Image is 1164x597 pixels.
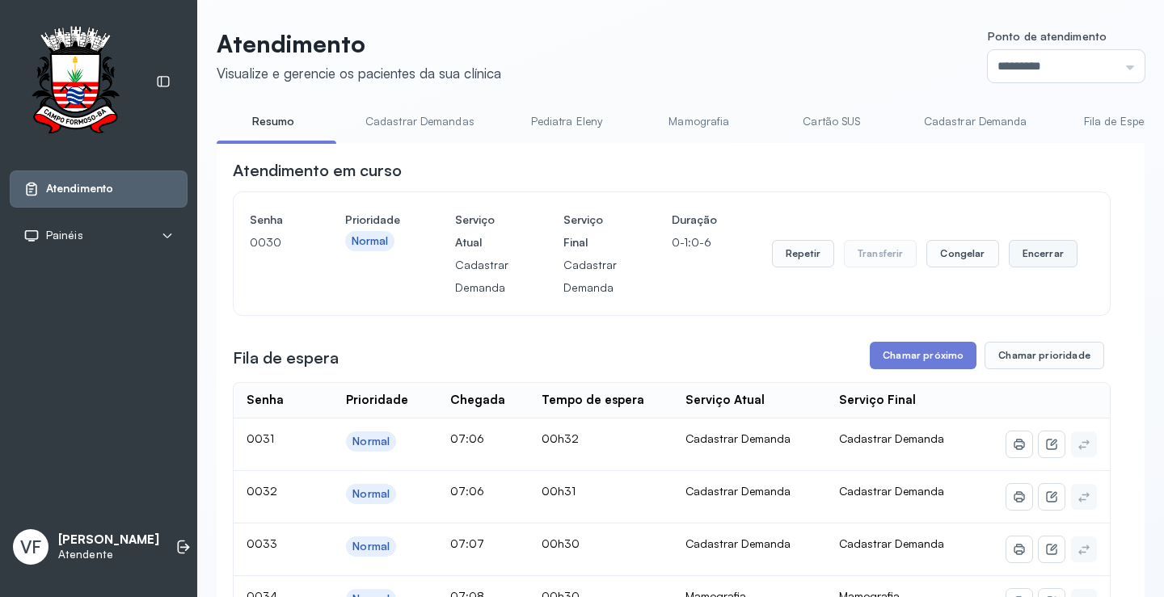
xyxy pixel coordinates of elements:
div: Normal [352,540,390,553]
button: Chamar prioridade [985,342,1104,369]
div: Normal [352,487,390,501]
div: Cadastrar Demanda [685,431,813,446]
span: 07:06 [450,431,484,445]
span: Cadastrar Demanda [839,431,944,445]
div: Tempo de espera [542,393,644,408]
h4: Serviço Atual [455,208,508,254]
div: Prioridade [346,393,408,408]
span: 00h32 [542,431,579,445]
button: Congelar [926,240,998,267]
span: Cadastrar Demanda [839,484,944,498]
span: Cadastrar Demanda [839,536,944,550]
p: 0030 [250,231,290,254]
h4: Senha [250,208,290,231]
div: Cadastrar Demanda [685,536,813,551]
div: Senha [247,393,284,408]
span: 00h31 [542,484,576,498]
span: 07:07 [450,536,484,550]
button: Chamar próximo [870,342,976,369]
a: Cartão SUS [775,108,888,135]
img: Logotipo do estabelecimento [17,26,133,138]
p: Atendimento [217,29,501,58]
div: Visualize e gerencie os pacientes da sua clínica [217,65,501,82]
h4: Duração [672,208,717,231]
h4: Serviço Final [563,208,617,254]
div: Serviço Final [839,393,916,408]
h4: Prioridade [345,208,400,231]
p: Cadastrar Demanda [455,254,508,299]
div: Serviço Atual [685,393,765,408]
span: Atendimento [46,182,113,195]
div: Normal [352,435,390,448]
p: [PERSON_NAME] [58,532,159,548]
div: Normal [352,234,389,248]
a: Resumo [217,108,330,135]
p: Cadastrar Demanda [563,254,617,299]
span: 0031 [247,431,274,445]
div: Chegada [450,393,505,408]
p: Atendente [58,548,159,561]
a: Pediatra Eleny [510,108,623,135]
h3: Atendimento em curso [233,159,402,182]
span: 07:06 [450,484,484,498]
a: Mamografia [643,108,756,135]
a: Atendimento [23,181,174,197]
a: Cadastrar Demandas [349,108,491,135]
span: 0032 [247,484,277,498]
span: Ponto de atendimento [988,29,1107,43]
button: Repetir [772,240,834,267]
span: 0033 [247,536,277,550]
button: Encerrar [1009,240,1078,267]
p: 0-1:0-6 [672,231,717,254]
div: Cadastrar Demanda [685,484,813,498]
h3: Fila de espera [233,347,339,369]
button: Transferir [844,240,917,267]
span: Painéis [46,229,83,242]
a: Cadastrar Demanda [908,108,1044,135]
span: 00h30 [542,536,580,550]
